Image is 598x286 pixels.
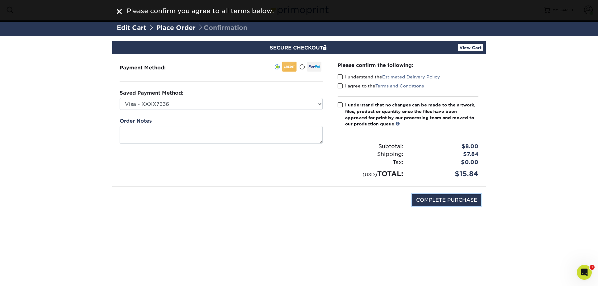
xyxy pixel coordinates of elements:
span: Confirmation [197,24,247,31]
a: Estimated Delivery Policy [382,74,440,79]
div: $0.00 [408,158,483,166]
div: $7.84 [408,150,483,158]
label: Saved Payment Method: [120,89,183,97]
img: close [117,9,122,14]
img: DigiCert Secured Site Seal [117,194,148,213]
div: $15.84 [408,169,483,179]
label: Order Notes [120,117,152,125]
a: Place Order [156,24,196,31]
a: Edit Cart [117,24,146,31]
div: Please confirm the following: [338,62,478,69]
iframe: Intercom live chat [577,265,592,280]
a: View Cart [458,44,483,51]
div: $8.00 [408,143,483,151]
span: SECURE CHECKOUT [270,45,328,51]
input: COMPLETE PURCHASE [412,194,481,206]
span: Please confirm you agree to all terms below. [127,7,274,15]
a: Terms and Conditions [375,83,424,88]
iframe: Google Customer Reviews [2,267,53,284]
h3: Payment Method: [120,65,181,71]
label: I agree to the [338,83,424,89]
div: Subtotal: [333,143,408,151]
div: I understand that no changes can be made to the artwork, files, product or quantity once the file... [345,102,478,127]
small: (USD) [363,172,377,177]
div: Shipping: [333,150,408,158]
div: Tax: [333,158,408,166]
label: I understand the [338,74,440,80]
span: 1 [590,265,595,270]
div: TOTAL: [333,169,408,179]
